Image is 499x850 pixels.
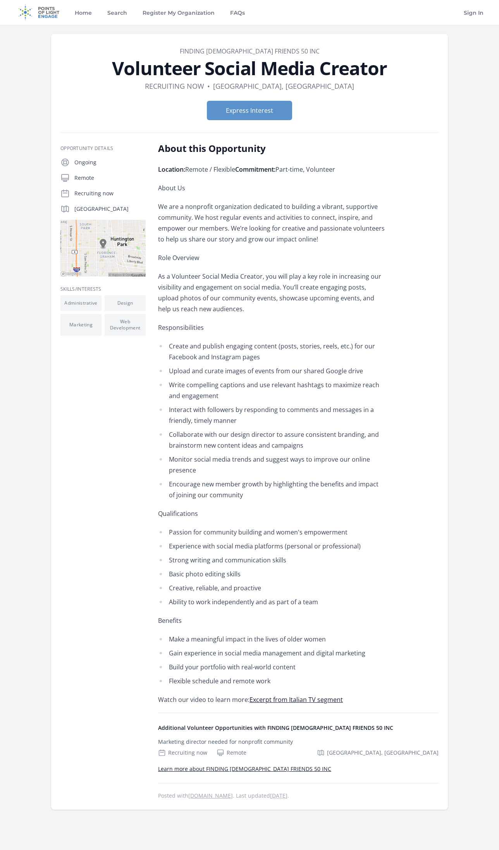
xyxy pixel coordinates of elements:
h4: Additional Volunteer Opportunities with FINDING [DEMOGRAPHIC_DATA] FRIENDS 50 INC [158,724,439,732]
li: Gain experience in social media management and digital marketing [158,648,385,659]
div: Remote [217,749,246,757]
a: Marketing director needed for nonprofit community Recruiting now Remote [GEOGRAPHIC_DATA], [GEOGR... [155,732,442,763]
dd: [GEOGRAPHIC_DATA], [GEOGRAPHIC_DATA] [213,81,354,91]
a: Learn more about FINDING [DEMOGRAPHIC_DATA] FRIENDS 50 INC [158,765,331,772]
h1: Volunteer Social Media Creator [60,59,439,78]
p: Ongoing [74,159,146,166]
li: Write compelling captions and use relevant hashtags to maximize reach and engagement [158,379,385,401]
li: Collaborate with our design director to assure consistent branding, and brainstorm new content id... [158,429,385,451]
a: Excerpt from Italian TV segment [250,695,343,704]
div: Marketing director needed for nonprofit community [158,738,293,746]
strong: Location: [158,165,185,174]
li: Upload and curate images of events from our shared Google drive [158,366,385,376]
li: Experience with social media platforms (personal or professional) [158,541,385,552]
li: Strong writing and communication skills [158,555,385,566]
li: Monitor social media trends and suggest ways to improve our online presence [158,454,385,476]
li: Interact with followers by responding to comments and messages in a friendly, timely manner [158,404,385,426]
strong: Commitment: [235,165,275,174]
li: Build your portfolio with real-world content [158,662,385,672]
li: Ability to work independently and as part of a team [158,597,385,607]
li: Basic photo editing skills [158,569,385,579]
dd: Recruiting now [145,81,204,91]
p: Remote [74,174,146,182]
p: Watch our video to learn more: [158,694,385,705]
li: Passion for community building and women's empowerment [158,527,385,538]
a: FINDING [DEMOGRAPHIC_DATA] FRIENDS 50 INC [180,47,320,55]
div: Recruiting now [158,749,207,757]
p: Recruiting now [74,190,146,197]
button: Express Interest [207,101,292,120]
li: Marketing [60,314,102,336]
img: Map [60,220,146,277]
li: Design [105,295,146,311]
li: Make a meaningful impact in the lives of older women [158,634,385,645]
span: [GEOGRAPHIC_DATA], [GEOGRAPHIC_DATA] [327,749,439,757]
li: Create and publish engaging content (posts, stories, reels, etc.) for our Facebook and Instagram ... [158,341,385,362]
p: We are a nonprofit organization dedicated to building a vibrant, supportive community. We host re... [158,201,385,245]
h3: Opportunity Details [60,145,146,152]
p: Remote / Flexible Part-time, Volunteer [158,164,385,175]
p: As a Volunteer Social Media Creator, you will play a key role in increasing our visibility and en... [158,271,385,314]
div: About Us Role Overview Responsibilities Qualifications Benefits [158,164,385,705]
abbr: Thu, Sep 25, 2025 7:44 PM [270,792,287,799]
li: Encourage new member growth by highlighting the benefits and impact of joining our community [158,479,385,500]
p: [GEOGRAPHIC_DATA] [74,205,146,213]
li: Administrative [60,295,102,311]
li: Creative, reliable, and proactive [158,583,385,593]
div: • [207,81,210,91]
li: Flexible schedule and remote work [158,676,385,686]
a: [DOMAIN_NAME] [188,792,233,799]
h2: About this Opportunity [158,142,385,155]
h3: Skills/Interests [60,286,146,292]
li: Web Development [105,314,146,336]
p: Posted with . Last updated . [158,793,439,799]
